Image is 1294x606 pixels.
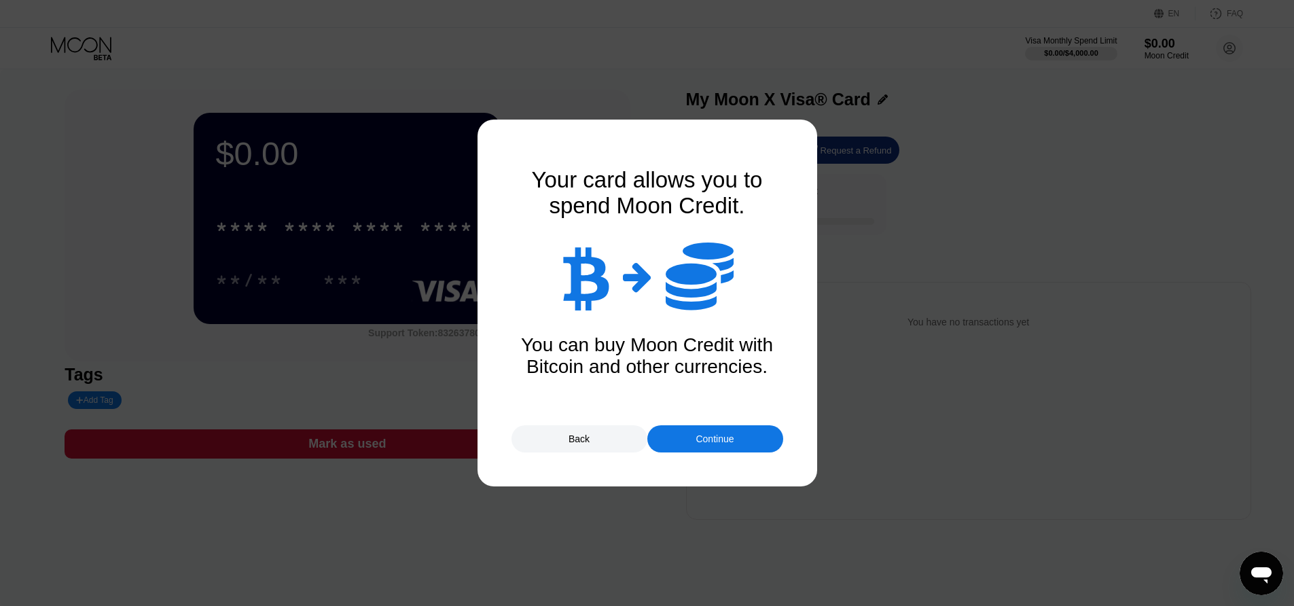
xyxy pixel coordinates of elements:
[696,433,734,444] div: Continue
[1240,552,1283,595] iframe: Кнопка запуска окна обмена сообщениями
[623,260,652,293] div: 
[647,425,783,452] div: Continue
[666,239,734,314] div: 
[561,243,609,310] div: 
[511,167,783,219] div: Your card allows you to spend Moon Credit.
[511,334,783,378] div: You can buy Moon Credit with Bitcoin and other currencies.
[511,425,647,452] div: Back
[569,433,590,444] div: Back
